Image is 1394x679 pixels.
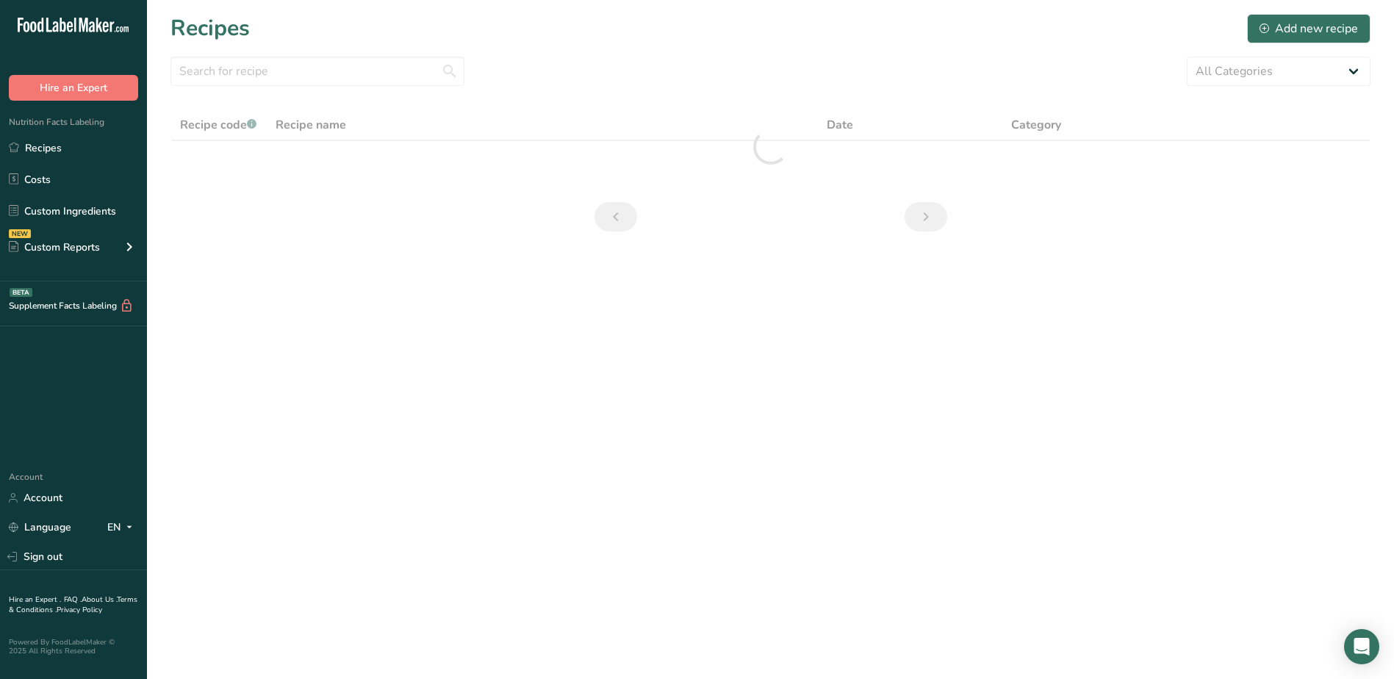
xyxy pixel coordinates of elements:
div: Open Intercom Messenger [1344,629,1379,664]
div: Powered By FoodLabelMaker © 2025 All Rights Reserved [9,638,138,655]
input: Search for recipe [170,57,464,86]
a: Terms & Conditions . [9,594,137,615]
div: Custom Reports [9,240,100,255]
a: About Us . [82,594,117,605]
a: Language [9,514,71,540]
h1: Recipes [170,12,250,45]
a: Next page [905,202,947,231]
a: Hire an Expert . [9,594,61,605]
button: Hire an Expert [9,75,138,101]
a: Privacy Policy [57,605,102,615]
div: NEW [9,229,31,238]
div: EN [107,519,138,536]
a: FAQ . [64,594,82,605]
div: BETA [10,288,32,297]
div: Add new recipe [1260,20,1358,37]
a: Previous page [594,202,637,231]
button: Add new recipe [1247,14,1370,43]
